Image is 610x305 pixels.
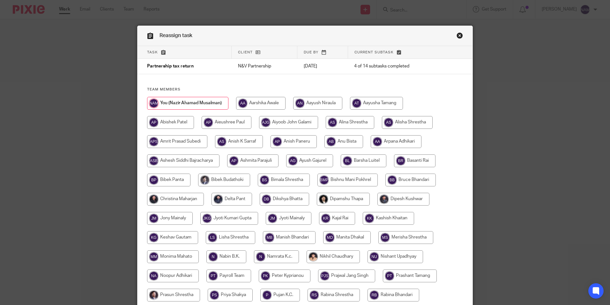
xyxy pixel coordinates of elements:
td: 4 of 14 subtasks completed [348,59,445,74]
span: Reassign task [160,33,192,38]
p: [DATE] [304,63,342,69]
span: Client [238,51,253,54]
span: Current subtask [354,51,394,54]
h4: Team members [147,87,463,92]
span: Partnership tax return [147,64,194,69]
a: Close this dialog window [457,32,463,41]
span: Due by [304,51,318,54]
p: N&V Partnership [238,63,291,69]
span: Task [147,51,158,54]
